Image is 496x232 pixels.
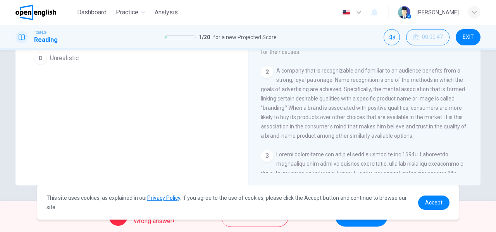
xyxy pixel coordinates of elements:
[261,66,273,78] div: 2
[116,8,138,17] span: Practice
[213,33,277,42] span: for a new Projected Score
[155,8,178,17] span: Analysis
[152,5,181,19] button: Analysis
[113,5,148,19] button: Practice
[34,30,46,35] span: TOEFL®
[406,29,449,45] div: Hide
[15,5,74,20] a: OpenEnglish logo
[199,33,210,42] span: 1 / 20
[37,185,459,220] div: cookieconsent
[417,8,459,17] div: [PERSON_NAME]
[384,29,400,45] div: Mute
[46,195,407,210] span: This site uses cookies, as explained in our . If you agree to the use of cookies, please click th...
[74,5,110,19] button: Dashboard
[398,6,410,19] img: Profile picture
[418,196,449,210] a: dismiss cookie message
[261,150,273,162] div: 3
[261,68,467,139] span: A company that is recognizable and familiar to an audience benefits from a strong, loyal patronag...
[134,216,174,226] span: Wrong answer!
[77,8,107,17] span: Dashboard
[34,35,58,45] h1: Reading
[406,29,449,45] button: 00:00:47
[456,29,480,45] button: EXIT
[422,34,443,40] span: 00:00:47
[341,10,351,16] img: en
[147,195,180,201] a: Privacy Policy
[15,5,56,20] img: OpenEnglish logo
[463,34,474,40] span: EXIT
[425,199,443,206] span: Accept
